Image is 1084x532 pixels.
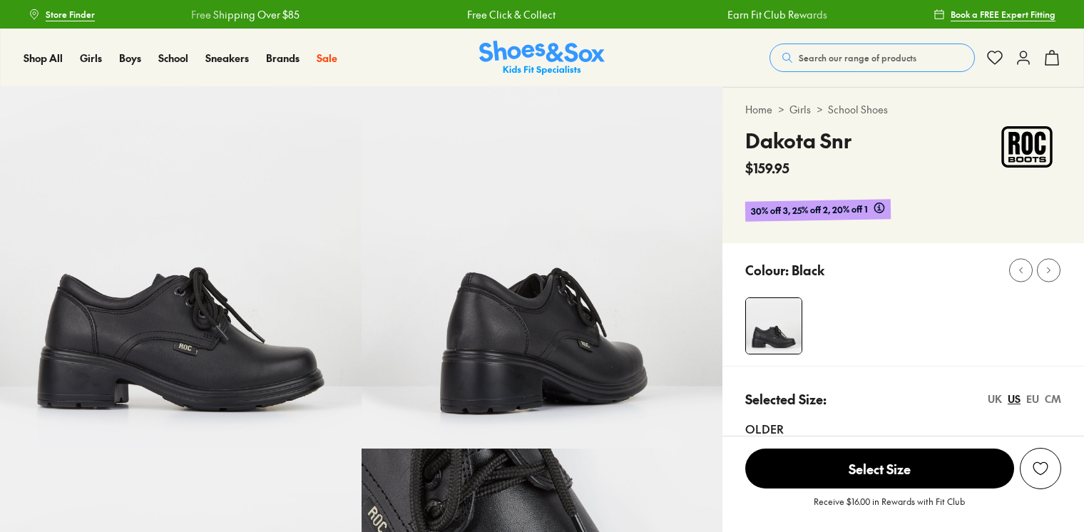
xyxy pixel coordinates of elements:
[745,126,852,155] h4: Dakota Snr
[119,51,141,66] a: Boys
[158,51,188,66] a: School
[266,51,300,65] span: Brands
[769,44,975,72] button: Search our range of products
[814,495,965,521] p: Receive $16.00 in Rewards with Fit Club
[479,41,605,76] img: SNS_Logo_Responsive.svg
[119,51,141,65] span: Boys
[799,51,916,64] span: Search our range of products
[80,51,102,66] a: Girls
[745,158,789,178] span: $159.95
[934,1,1055,27] a: Book a FREE Expert Fitting
[205,51,249,66] a: Sneakers
[186,7,295,22] a: Free Shipping Over $85
[1020,448,1061,489] button: Add to Wishlist
[362,87,723,449] img: 12_1
[462,7,551,22] a: Free Click & Collect
[745,260,789,280] p: Colour:
[317,51,337,65] span: Sale
[1026,392,1039,406] div: EU
[24,51,63,65] span: Shop All
[792,260,824,280] p: Black
[24,51,63,66] a: Shop All
[1008,392,1021,406] div: US
[745,102,772,117] a: Home
[746,298,802,354] img: 11_1
[951,8,1055,21] span: Book a FREE Expert Fitting
[751,202,868,218] span: 30% off 3, 25% off 2, 20% off 1
[993,126,1061,168] img: Vendor logo
[29,1,95,27] a: Store Finder
[158,51,188,65] span: School
[1045,392,1061,406] div: CM
[266,51,300,66] a: Brands
[745,389,827,409] p: Selected Size:
[479,41,605,76] a: Shoes & Sox
[317,51,337,66] a: Sale
[988,392,1002,406] div: UK
[722,7,822,22] a: Earn Fit Club Rewards
[789,102,811,117] a: Girls
[46,8,95,21] span: Store Finder
[205,51,249,65] span: Sneakers
[745,102,1061,117] div: > >
[745,449,1014,488] span: Select Size
[745,448,1014,489] button: Select Size
[80,51,102,65] span: Girls
[828,102,888,117] a: School Shoes
[745,420,1061,437] div: Older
